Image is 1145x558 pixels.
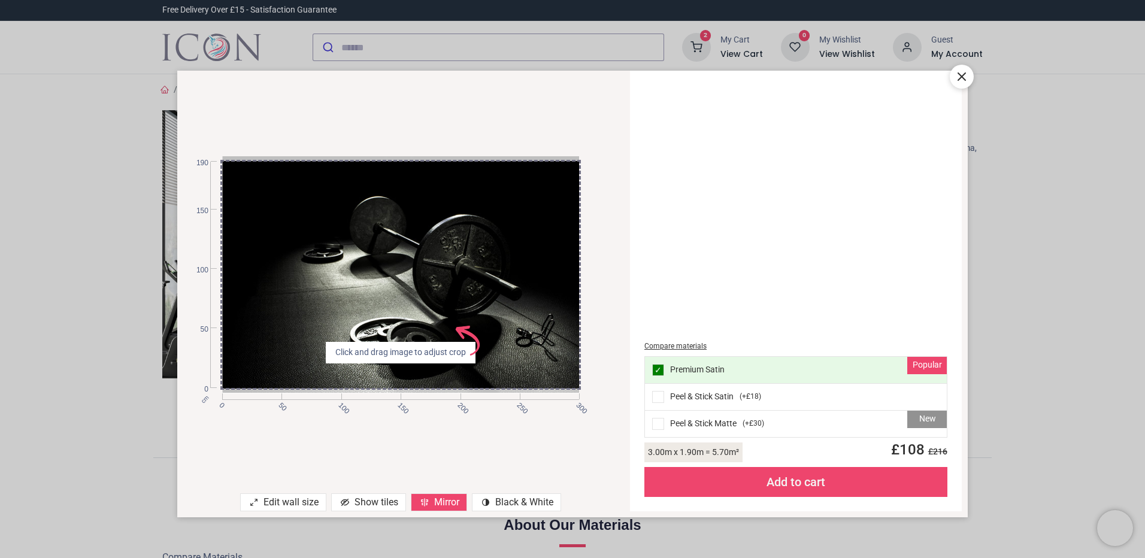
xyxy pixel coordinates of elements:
span: 50 [276,401,284,408]
span: 200 [455,401,463,408]
div: Premium Satin [645,357,947,384]
div: Add to cart [644,467,947,497]
iframe: Brevo live chat [1097,510,1133,546]
div: Black & White [472,493,561,511]
span: 150 [395,401,403,408]
div: Show tiles [331,493,406,511]
span: 0 [217,401,225,408]
div: Popular [907,357,947,375]
span: Click and drag image to adjust crop [331,347,471,359]
span: ✓ [655,366,662,374]
span: 190 [186,158,208,168]
span: ( +£18 ) [740,392,761,402]
div: Compare materials [644,341,947,351]
div: New [907,411,947,429]
span: 50 [186,325,208,335]
span: 250 [514,401,522,408]
div: Mirror [411,493,467,511]
span: 100 [186,265,208,275]
span: £ 108 [884,441,947,458]
span: cm [200,394,210,404]
div: Edit wall size [240,493,326,511]
div: Peel & Stick Satin [645,384,947,411]
div: Peel & Stick Matte [645,411,947,437]
span: 300 [574,401,582,408]
div: 3.00 m x 1.90 m = 5.70 m² [644,442,743,462]
span: 0 [186,384,208,395]
span: 100 [336,401,344,408]
span: 150 [186,206,208,216]
span: £ 216 [925,447,947,456]
span: ( +£30 ) [743,418,764,429]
